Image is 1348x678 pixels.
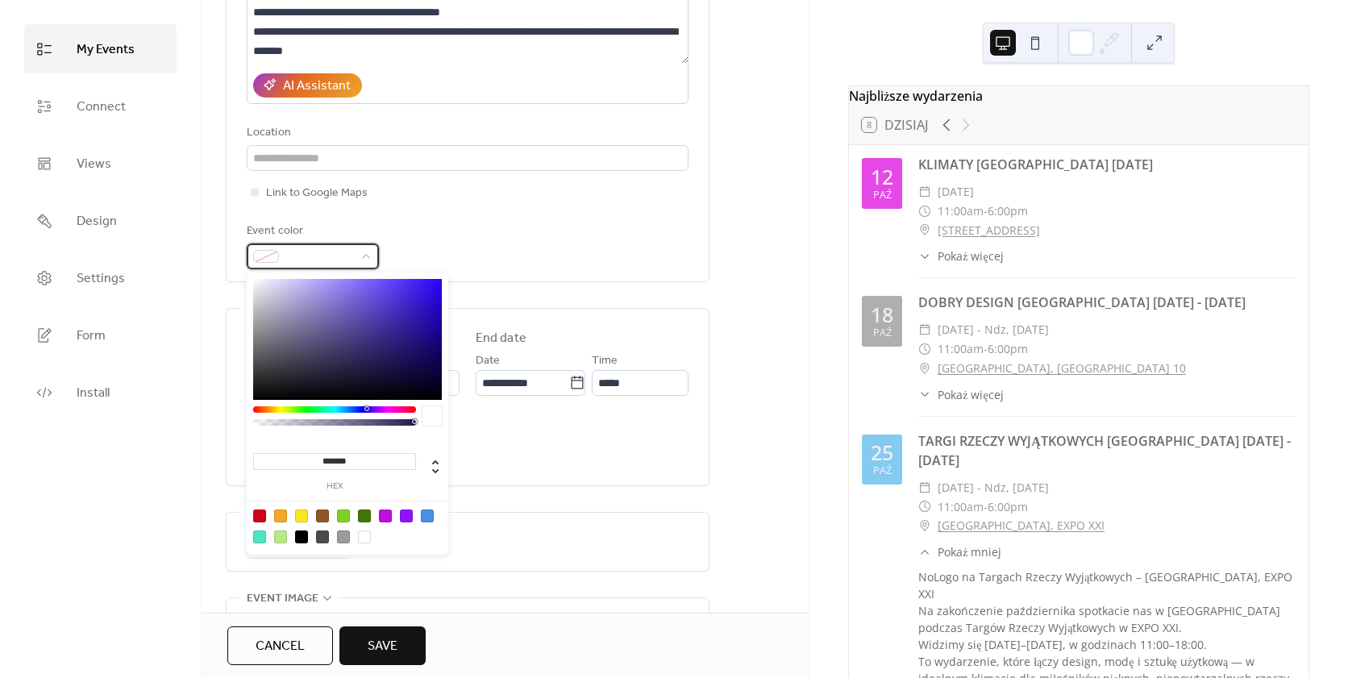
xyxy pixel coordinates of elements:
a: Design [24,196,177,245]
div: AI Assistant [283,77,351,96]
button: ​Pokaż mniej [918,543,1001,560]
div: ​ [918,182,931,202]
span: Form [77,323,106,348]
div: ​ [918,339,931,359]
span: Save [368,637,397,656]
div: #BD10E0 [379,510,392,522]
div: ​ [918,320,931,339]
a: Install [24,368,177,417]
span: Pokaż mniej [938,543,1001,560]
span: [DATE] - ndz, [DATE] [938,478,1049,497]
div: #4A4A4A [316,530,329,543]
span: - [984,202,988,221]
div: KLIMATY [GEOGRAPHIC_DATA] [DATE] [918,155,1296,174]
div: Najbliższe wydarzenia [849,86,1308,106]
div: 18 [871,305,893,325]
span: My Events [77,37,135,62]
div: ​ [918,247,931,264]
div: Event color [247,222,376,241]
span: 6:00pm [988,497,1028,517]
div: #FFFFFF [358,530,371,543]
span: 11:00am [938,202,984,221]
div: End date [476,329,526,348]
span: Pokaż więcej [938,386,1003,403]
div: #D0021B [253,510,266,522]
div: #7ED321 [337,510,350,522]
div: #000000 [295,530,308,543]
span: 6:00pm [988,202,1028,221]
span: Views [77,152,111,177]
div: #8B572A [316,510,329,522]
a: Settings [24,253,177,302]
span: Time [592,351,618,371]
div: ​ [918,221,931,240]
span: Settings [77,266,125,291]
div: ​ [918,516,931,535]
a: Views [24,139,177,188]
div: ​ [918,202,931,221]
div: TARGI RZECZY WYJĄTKOWYCH [GEOGRAPHIC_DATA] [DATE] - [DATE] [918,431,1296,470]
span: Cancel [256,637,305,656]
span: 6:00pm [988,339,1028,359]
a: Form [24,310,177,360]
div: #4A90E2 [421,510,434,522]
div: #F8E71C [295,510,308,522]
button: ​Pokaż więcej [918,247,1003,264]
div: ​ [918,386,931,403]
button: Cancel [227,626,333,665]
div: paź [873,328,892,339]
span: Connect [77,94,126,119]
div: 12 [871,167,893,187]
div: #B8E986 [274,530,287,543]
a: Connect [24,81,177,131]
div: Location [247,123,685,143]
span: Pokaż więcej [938,247,1003,264]
div: paź [873,466,892,476]
div: 25 [871,443,893,463]
span: [DATE] [938,182,974,202]
div: #417505 [358,510,371,522]
a: My Events [24,24,177,73]
div: #50E3C2 [253,530,266,543]
span: [DATE] - ndz, [DATE] [938,320,1049,339]
button: ​Pokaż więcej [918,386,1003,403]
span: Design [77,209,117,234]
span: Date [476,351,500,371]
div: ​ [918,543,931,560]
button: Save [339,626,426,665]
span: 11:00am [938,497,984,517]
span: Link to Google Maps [266,184,368,203]
span: Install [77,381,110,406]
button: AI Assistant [253,73,362,98]
a: [GEOGRAPHIC_DATA], [GEOGRAPHIC_DATA] 10 [938,359,1186,378]
a: [GEOGRAPHIC_DATA], EXPO XXI [938,516,1105,535]
a: [STREET_ADDRESS] [938,221,1040,240]
span: Event image [247,589,318,609]
span: 11:00am [938,339,984,359]
div: #F5A623 [274,510,287,522]
label: hex [253,482,416,491]
div: paź [873,190,892,201]
span: - [984,497,988,517]
span: - [984,339,988,359]
div: DOBRY DESIGN [GEOGRAPHIC_DATA] [DATE] - [DATE] [918,293,1296,312]
div: #9B9B9B [337,530,350,543]
div: ​ [918,359,931,378]
div: #9013FE [400,510,413,522]
div: ​ [918,497,931,517]
div: ​ [918,478,931,497]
